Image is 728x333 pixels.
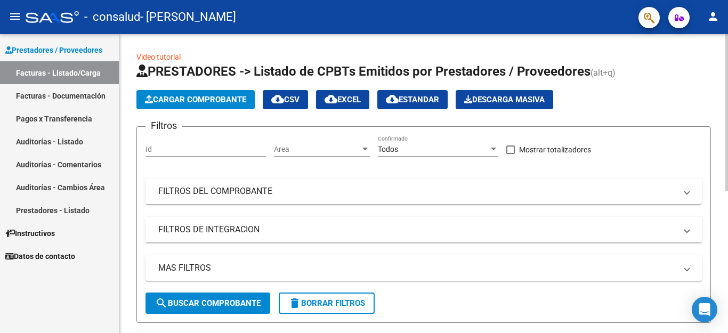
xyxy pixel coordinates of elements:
[591,68,616,78] span: (alt+q)
[271,95,300,104] span: CSV
[325,95,361,104] span: EXCEL
[136,64,591,79] span: PRESTADORES -> Listado de CPBTs Emitidos por Prestadores / Proveedores
[456,90,553,109] button: Descarga Masiva
[378,145,398,153] span: Todos
[456,90,553,109] app-download-masive: Descarga masiva de comprobantes (adjuntos)
[386,93,399,105] mat-icon: cloud_download
[158,262,676,274] mat-panel-title: MAS FILTROS
[707,10,719,23] mat-icon: person
[136,90,255,109] button: Cargar Comprobante
[5,250,75,262] span: Datos de contacto
[5,228,55,239] span: Instructivos
[271,93,284,105] mat-icon: cloud_download
[274,145,360,154] span: Area
[155,297,168,310] mat-icon: search
[145,95,246,104] span: Cargar Comprobante
[145,293,270,314] button: Buscar Comprobante
[145,178,702,204] mat-expansion-panel-header: FILTROS DEL COMPROBANTE
[84,5,140,29] span: - consalud
[288,297,301,310] mat-icon: delete
[145,118,182,133] h3: Filtros
[316,90,369,109] button: EXCEL
[263,90,308,109] button: CSV
[140,5,236,29] span: - [PERSON_NAME]
[145,217,702,242] mat-expansion-panel-header: FILTROS DE INTEGRACION
[325,93,337,105] mat-icon: cloud_download
[519,143,591,156] span: Mostrar totalizadores
[9,10,21,23] mat-icon: menu
[158,224,676,235] mat-panel-title: FILTROS DE INTEGRACION
[5,44,102,56] span: Prestadores / Proveedores
[145,255,702,281] mat-expansion-panel-header: MAS FILTROS
[464,95,545,104] span: Descarga Masiva
[279,293,375,314] button: Borrar Filtros
[377,90,448,109] button: Estandar
[692,297,717,322] div: Open Intercom Messenger
[158,185,676,197] mat-panel-title: FILTROS DEL COMPROBANTE
[155,298,261,308] span: Buscar Comprobante
[386,95,439,104] span: Estandar
[136,53,181,61] a: Video tutorial
[288,298,365,308] span: Borrar Filtros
